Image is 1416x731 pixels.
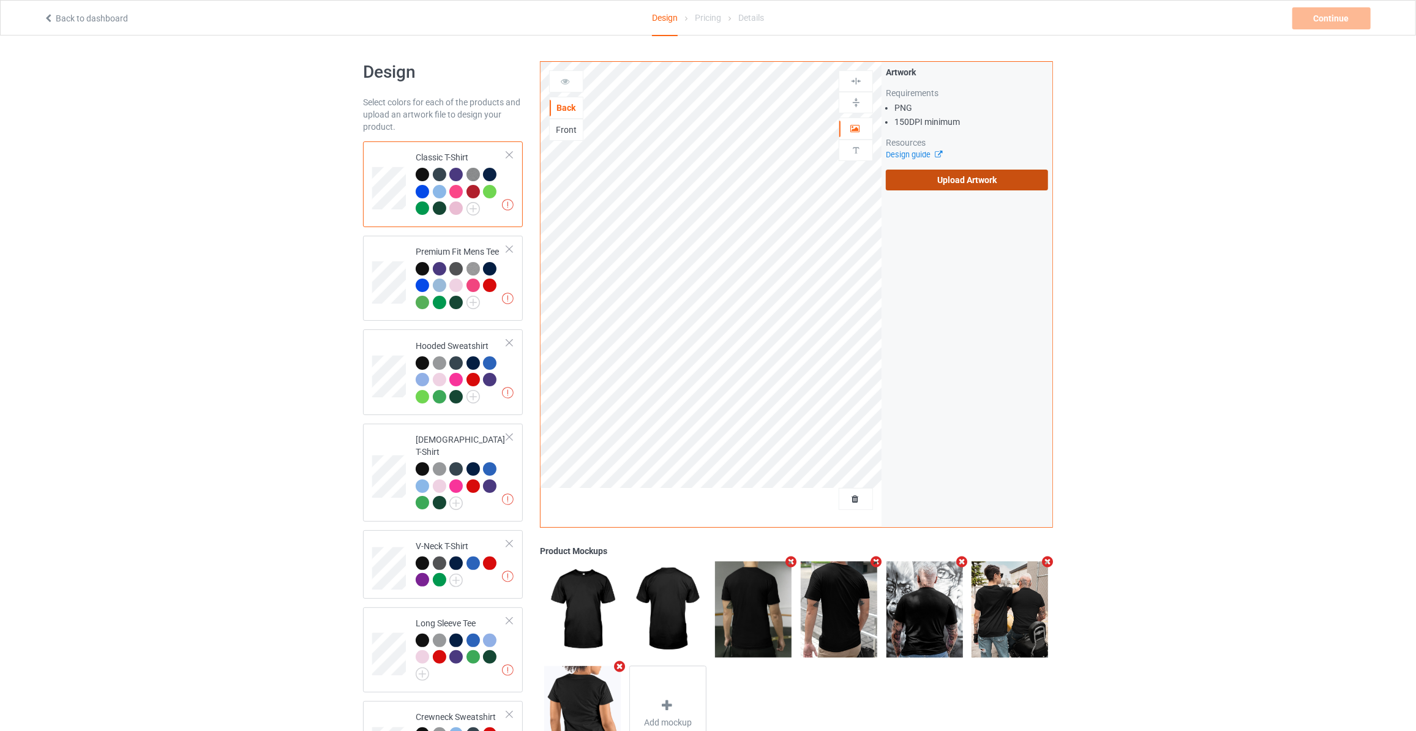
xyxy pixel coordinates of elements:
img: svg+xml;base64,PD94bWwgdmVyc2lvbj0iMS4wIiBlbmNvZGluZz0iVVRGLTgiPz4KPHN2ZyB3aWR0aD0iMjJweCIgaGVpZ2... [466,202,480,216]
div: Select colors for each of the products and upload an artwork file to design your product. [363,96,523,133]
i: Remove mockup [612,660,627,673]
i: Remove mockup [869,555,884,568]
div: Front [550,124,583,136]
i: Remove mockup [1040,555,1055,568]
div: V-Neck T-Shirt [363,530,523,599]
div: Back [550,102,583,114]
i: Remove mockup [954,555,970,568]
img: svg+xml;base64,PD94bWwgdmVyc2lvbj0iMS4wIiBlbmNvZGluZz0iVVRGLTgiPz4KPHN2ZyB3aWR0aD0iMjJweCIgaGVpZ2... [449,497,463,510]
img: regular.jpg [629,561,706,657]
div: Requirements [886,87,1048,99]
img: exclamation icon [502,293,514,304]
img: exclamation icon [502,571,514,582]
div: Design [652,1,678,36]
div: Long Sleeve Tee [363,607,523,692]
img: exclamation icon [502,664,514,676]
img: regular.jpg [886,561,963,657]
div: Hooded Sweatshirt [416,340,507,403]
img: svg%3E%0A [850,97,862,108]
div: Premium Fit Mens Tee [363,236,523,321]
img: regular.jpg [544,561,621,657]
a: Design guide [886,150,942,159]
div: V-Neck T-Shirt [416,540,507,586]
span: Add mockup [644,716,692,729]
img: regular.jpg [801,561,877,657]
div: Classic T-Shirt [363,141,523,227]
img: svg%3E%0A [850,75,862,87]
li: 150 DPI minimum [894,116,1048,128]
img: svg%3E%0A [850,144,862,156]
img: heather_texture.png [466,262,480,276]
div: Premium Fit Mens Tee [416,246,507,309]
img: exclamation icon [502,493,514,505]
img: regular.jpg [972,561,1048,657]
div: Product Mockups [540,545,1053,557]
div: [DEMOGRAPHIC_DATA] T-Shirt [363,424,523,522]
i: Remove mockup [784,555,799,568]
div: [DEMOGRAPHIC_DATA] T-Shirt [416,433,507,509]
div: Details [738,1,764,35]
img: regular.jpg [715,561,792,657]
img: exclamation icon [502,387,514,399]
img: svg+xml;base64,PD94bWwgdmVyc2lvbj0iMS4wIiBlbmNvZGluZz0iVVRGLTgiPz4KPHN2ZyB3aWR0aD0iMjJweCIgaGVpZ2... [449,574,463,587]
img: svg+xml;base64,PD94bWwgdmVyc2lvbj0iMS4wIiBlbmNvZGluZz0iVVRGLTgiPz4KPHN2ZyB3aWR0aD0iMjJweCIgaGVpZ2... [466,296,480,309]
img: svg+xml;base64,PD94bWwgdmVyc2lvbj0iMS4wIiBlbmNvZGluZz0iVVRGLTgiPz4KPHN2ZyB3aWR0aD0iMjJweCIgaGVpZ2... [416,667,429,681]
div: Resources [886,137,1048,149]
img: svg+xml;base64,PD94bWwgdmVyc2lvbj0iMS4wIiBlbmNvZGluZz0iVVRGLTgiPz4KPHN2ZyB3aWR0aD0iMjJweCIgaGVpZ2... [466,390,480,403]
div: Hooded Sweatshirt [363,329,523,415]
div: Pricing [695,1,721,35]
div: Long Sleeve Tee [416,617,507,677]
li: PNG [894,102,1048,114]
h1: Design [363,61,523,83]
div: Artwork [886,66,1048,78]
img: exclamation icon [502,199,514,211]
div: Classic T-Shirt [416,151,507,214]
img: heather_texture.png [466,168,480,181]
a: Back to dashboard [43,13,128,23]
label: Upload Artwork [886,170,1048,190]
